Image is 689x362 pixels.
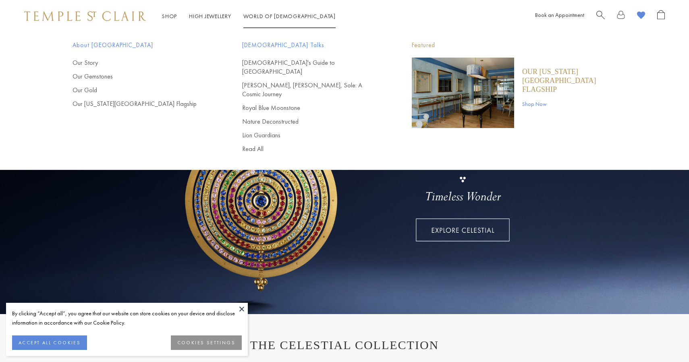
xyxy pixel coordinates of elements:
[242,131,380,140] a: Lion Guardians
[637,10,645,23] a: View Wishlist
[73,86,210,95] a: Our Gold
[12,335,87,350] button: ACCEPT ALL COOKIES
[189,12,231,20] a: High JewelleryHigh Jewellery
[24,11,146,21] img: Temple St. Clair
[32,338,657,352] h1: THE CELESTIAL COLLECTION
[657,10,665,23] a: Open Shopping Bag
[242,103,380,112] a: Royal Blue Moonstone
[242,58,380,76] a: [DEMOGRAPHIC_DATA]'s Guide to [GEOGRAPHIC_DATA]
[412,40,616,50] p: Featured
[522,99,616,108] a: Shop Now
[162,11,336,21] nav: Main navigation
[73,40,210,50] span: About [GEOGRAPHIC_DATA]
[242,40,380,50] span: [DEMOGRAPHIC_DATA] Talks
[243,12,336,20] a: World of [DEMOGRAPHIC_DATA]World of [DEMOGRAPHIC_DATA]
[73,99,210,108] a: Our [US_STATE][GEOGRAPHIC_DATA] Flagship
[73,72,210,81] a: Our Gemstones
[162,12,177,20] a: ShopShop
[242,117,380,126] a: Nature Deconstructed
[242,145,380,153] a: Read All
[535,11,584,19] a: Book an Appointment
[242,81,380,99] a: [PERSON_NAME], [PERSON_NAME], Sole: A Cosmic Journey
[171,335,242,350] button: COOKIES SETTINGS
[73,58,210,67] a: Our Story
[12,309,242,327] div: By clicking “Accept all”, you agree that our website can store cookies on your device and disclos...
[596,10,605,23] a: Search
[522,67,616,94] a: Our [US_STATE][GEOGRAPHIC_DATA] Flagship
